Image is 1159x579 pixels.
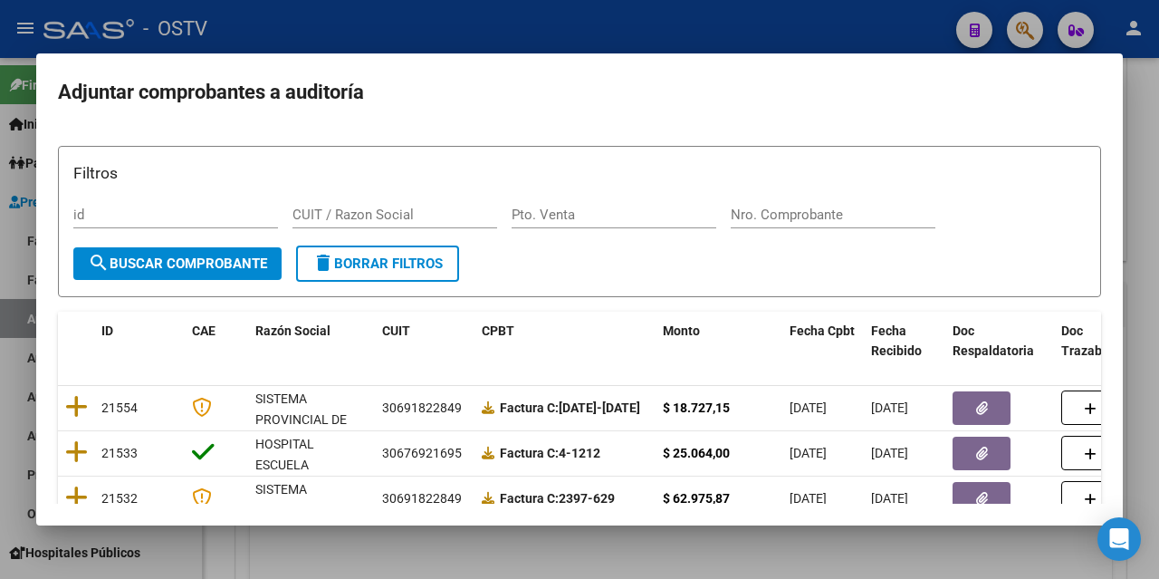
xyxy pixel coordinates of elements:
[255,479,368,541] div: SISTEMA PROVINCIAL DE SALUD
[482,323,514,338] span: CPBT
[782,312,864,372] datatable-header-cell: Fecha Cpbt
[663,446,730,460] strong: $ 25.064,00
[73,247,282,280] button: Buscar Comprobante
[101,323,113,338] span: ID
[953,323,1034,359] span: Doc Respaldatoria
[500,400,559,415] span: Factura C:
[500,491,615,506] strong: 2397-629
[1097,517,1141,561] div: Open Intercom Messenger
[312,252,334,274] mat-icon: delete
[73,161,1086,185] h3: Filtros
[58,75,1101,110] h2: Adjuntar comprobantes a auditoría
[500,446,600,460] strong: 4-1212
[663,400,730,415] strong: $ 18.727,15
[790,400,827,415] span: [DATE]
[101,400,138,415] span: 21554
[255,434,368,496] div: HOSPITAL ESCUELA [PERSON_NAME]
[790,491,827,506] span: [DATE]
[312,256,443,272] span: Borrar Filtros
[864,312,945,372] datatable-header-cell: Fecha Recibido
[1061,323,1135,359] span: Doc Trazabilidad
[474,312,656,372] datatable-header-cell: CPBT
[871,323,922,359] span: Fecha Recibido
[500,400,640,415] strong: [DATE]-[DATE]
[871,491,908,506] span: [DATE]
[248,312,375,372] datatable-header-cell: Razón Social
[88,252,110,274] mat-icon: search
[382,323,410,338] span: CUIT
[663,323,700,338] span: Monto
[185,312,248,372] datatable-header-cell: CAE
[656,312,782,372] datatable-header-cell: Monto
[255,389,368,450] div: SISTEMA PROVINCIAL DE SALUD
[871,446,908,460] span: [DATE]
[192,323,216,338] span: CAE
[871,400,908,415] span: [DATE]
[790,446,827,460] span: [DATE]
[375,312,474,372] datatable-header-cell: CUIT
[296,246,459,282] button: Borrar Filtros
[663,491,730,506] strong: $ 62.975,87
[88,256,267,272] span: Buscar Comprobante
[382,491,462,506] span: 30691822849
[790,323,855,338] span: Fecha Cpbt
[500,446,559,460] span: Factura C:
[255,323,330,338] span: Razón Social
[101,446,138,460] span: 21533
[382,400,462,415] span: 30691822849
[94,312,185,372] datatable-header-cell: ID
[101,491,138,506] span: 21532
[500,491,559,506] span: Factura C:
[382,446,462,460] span: 30676921695
[945,312,1054,372] datatable-header-cell: Doc Respaldatoria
